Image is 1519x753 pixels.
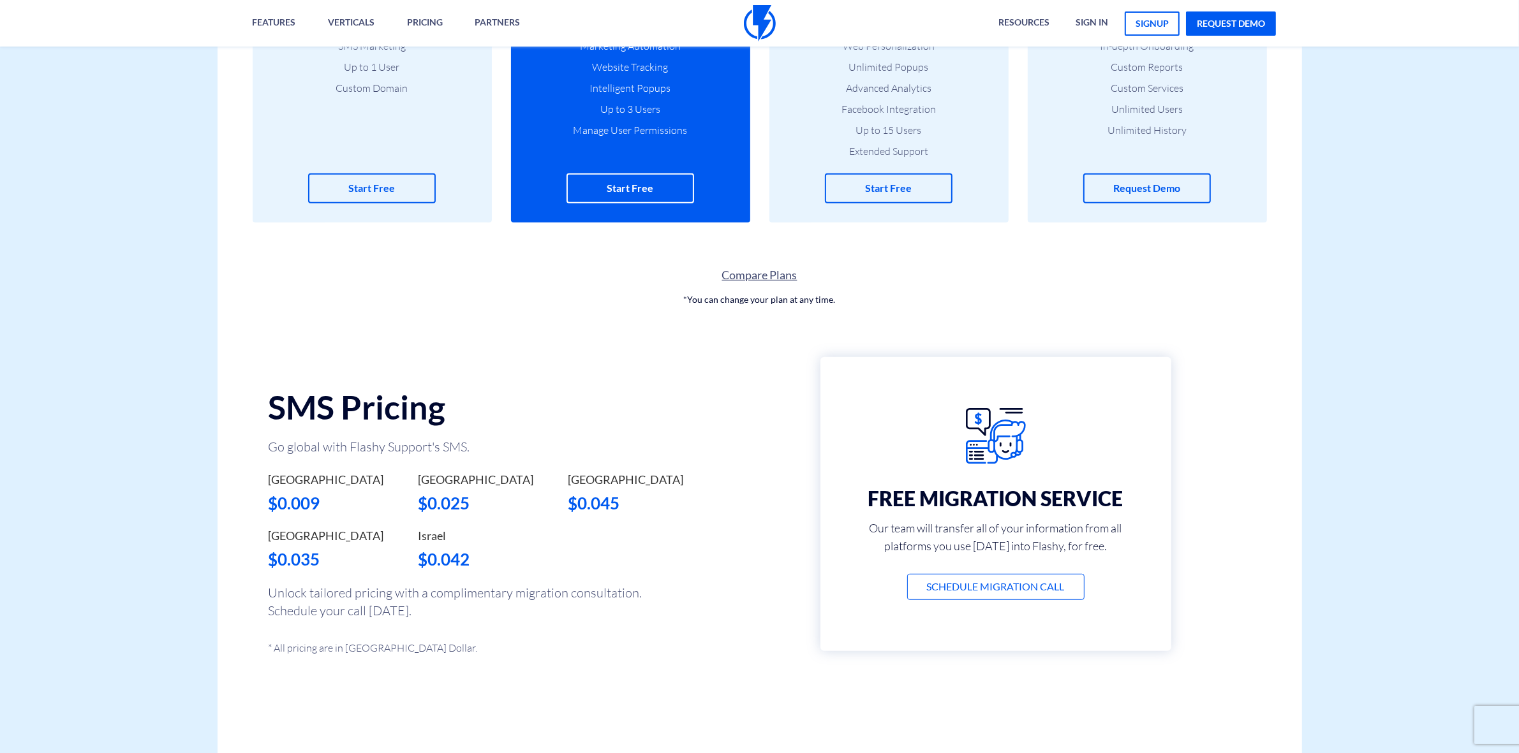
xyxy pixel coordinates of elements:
[846,519,1146,555] p: Our team will transfer all of your information from all platforms you use [DATE] into Flashy, for...
[789,60,989,75] li: Unlimited Popups
[419,492,549,515] div: $0.025
[825,173,952,203] a: Start Free
[1125,11,1180,36] a: signup
[419,528,447,545] label: Israel
[530,123,731,138] li: Manage User Permissions
[1083,173,1211,203] a: Request Demo
[269,472,384,488] label: [GEOGRAPHIC_DATA]
[308,173,436,203] a: Start Free
[269,389,699,425] h2: SMS Pricing
[1047,102,1248,117] li: Unlimited Users
[272,60,473,75] li: Up to 1 User
[568,492,699,515] div: $0.045
[530,81,731,96] li: Intelligent Popups
[1047,60,1248,75] li: Custom Reports
[269,584,651,620] p: Unlock tailored pricing with a complimentary migration consultation. Schedule your call [DATE].
[530,60,731,75] li: Website Tracking
[269,438,651,456] p: Go global with Flashy Support's SMS.
[1047,123,1248,138] li: Unlimited History
[1186,11,1276,36] a: request demo
[789,123,989,138] li: Up to 15 Users
[218,267,1302,284] a: Compare Plans
[269,528,384,545] label: [GEOGRAPHIC_DATA]
[1047,81,1248,96] li: Custom Services
[269,548,399,571] div: $0.035
[530,102,731,117] li: Up to 3 Users
[789,144,989,159] li: Extended Support
[269,492,399,515] div: $0.009
[846,487,1146,509] h3: FREE MIGRATION SERVICE
[568,472,684,488] label: [GEOGRAPHIC_DATA]
[907,574,1085,600] a: Schedule Migration Call
[272,81,473,96] li: Custom Domain
[218,293,1302,306] p: *You can change your plan at any time.
[789,102,989,117] li: Facebook Integration
[419,548,549,571] div: $0.042
[269,639,651,657] p: * All pricing are in [GEOGRAPHIC_DATA] Dollar.
[567,173,694,203] a: Start Free
[419,472,534,488] label: [GEOGRAPHIC_DATA]
[789,81,989,96] li: Advanced Analytics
